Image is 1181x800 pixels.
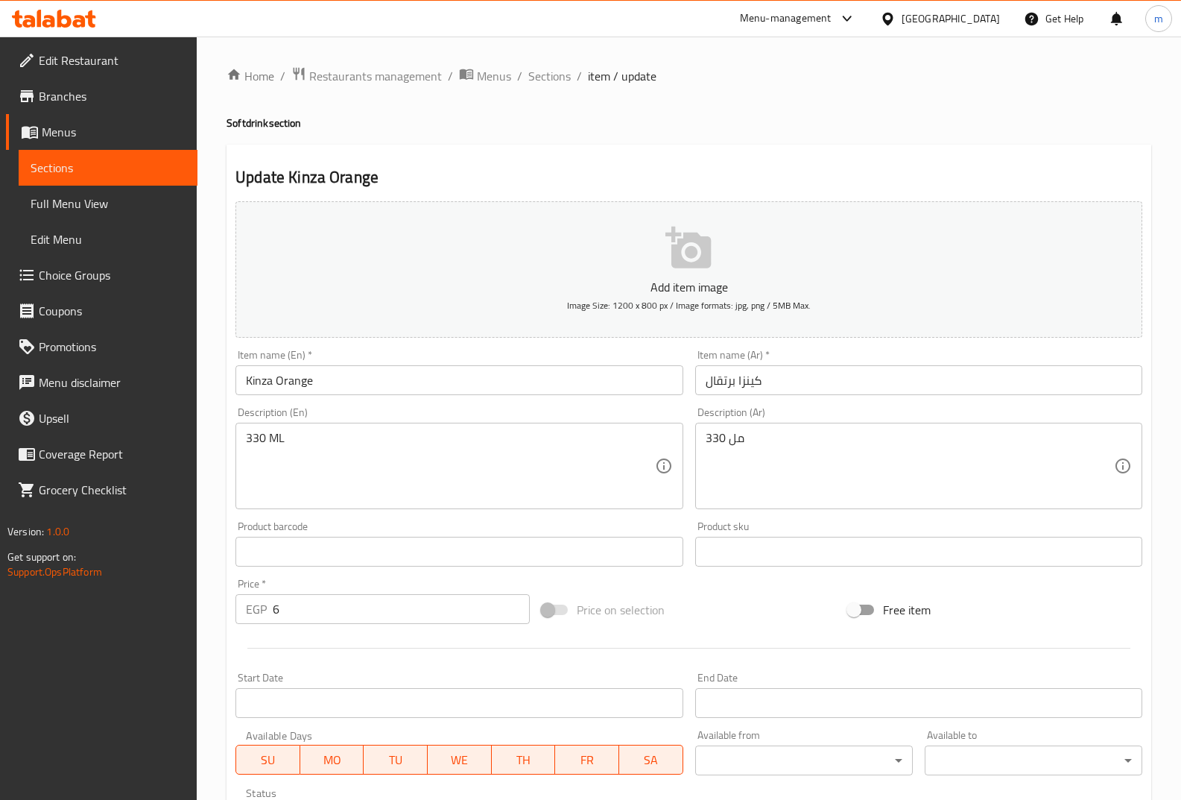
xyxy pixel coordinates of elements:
span: item / update [588,67,656,85]
span: WE [434,749,486,771]
a: Full Menu View [19,186,197,221]
span: Price on selection [577,601,665,619]
span: Grocery Checklist [39,481,186,499]
span: Full Menu View [31,195,186,212]
a: Menus [459,66,511,86]
a: Edit Menu [19,221,197,257]
input: Enter name En [235,365,683,395]
textarea: 330 مل [706,431,1114,502]
a: Branches [6,78,197,114]
span: Version: [7,522,44,541]
span: Promotions [39,338,186,356]
span: MO [306,749,358,771]
div: ​ [695,746,913,775]
span: Restaurants management [309,67,442,85]
div: Menu-management [740,10,832,28]
h4: Softdrink section [227,116,1151,130]
a: Coverage Report [6,436,197,472]
span: FR [561,749,613,771]
span: m [1154,10,1163,27]
span: TH [498,749,550,771]
input: Please enter price [273,594,530,624]
h2: Update Kinza Orange [235,166,1142,189]
p: Add item image [259,278,1119,296]
span: Edit Restaurant [39,51,186,69]
span: SA [625,749,677,771]
span: Upsell [39,409,186,427]
button: Add item imageImage Size: 1200 x 800 px / Image formats: jpg, png / 5MB Max. [235,201,1142,338]
li: / [280,67,285,85]
a: Edit Restaurant [6,42,197,78]
a: Coupons [6,293,197,329]
div: [GEOGRAPHIC_DATA] [902,10,1000,27]
input: Enter name Ar [695,365,1142,395]
a: Menu disclaimer [6,365,197,400]
span: Menus [477,67,511,85]
textarea: 330 ML [246,431,654,502]
span: Image Size: 1200 x 800 px / Image formats: jpg, png / 5MB Max. [567,297,811,314]
span: Coverage Report [39,445,186,463]
button: MO [300,745,364,775]
input: Please enter product sku [695,537,1142,567]
a: Sections [528,67,571,85]
span: Choice Groups [39,266,186,284]
span: Edit Menu [31,230,186,248]
div: ​ [925,746,1142,775]
a: Promotions [6,329,197,365]
input: Please enter product barcode [235,537,683,567]
span: Branches [39,87,186,105]
button: WE [428,745,492,775]
span: Menus [42,123,186,141]
span: SU [242,749,294,771]
button: TU [364,745,428,775]
a: Home [227,67,274,85]
span: Coupons [39,302,186,320]
a: Support.OpsPlatform [7,562,102,582]
button: SU [235,745,300,775]
span: Sections [31,159,186,177]
span: TU [370,749,422,771]
span: 1.0.0 [46,522,69,541]
p: EGP [246,600,267,618]
a: Sections [19,150,197,186]
a: Grocery Checklist [6,472,197,508]
button: SA [619,745,683,775]
a: Upsell [6,400,197,436]
a: Menus [6,114,197,150]
span: Free item [883,601,931,619]
span: Get support on: [7,547,76,567]
li: / [577,67,582,85]
a: Restaurants management [291,66,442,86]
button: FR [555,745,619,775]
a: Choice Groups [6,257,197,293]
nav: breadcrumb [227,66,1151,86]
li: / [448,67,453,85]
button: TH [492,745,556,775]
li: / [517,67,522,85]
span: Menu disclaimer [39,374,186,391]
